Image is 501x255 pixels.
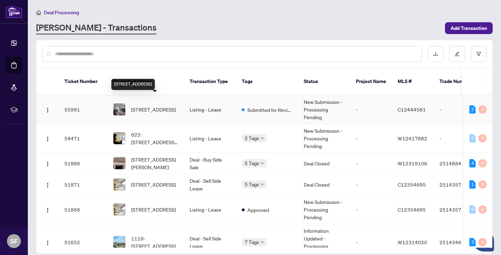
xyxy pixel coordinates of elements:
[350,153,392,174] td: -
[59,153,108,174] td: 51886
[451,23,487,34] span: Add Transaction
[261,240,264,244] span: down
[184,95,236,124] td: Listing - Lease
[131,235,178,250] span: 1119-[STREET_ADDRESS]
[478,159,487,167] div: 0
[59,68,108,95] th: Ticket Number
[469,205,476,214] div: 0
[247,206,269,214] span: Approved
[245,180,259,188] span: 5 Tags
[445,22,493,34] button: Add Transaction
[298,68,350,95] th: Status
[478,205,487,214] div: 0
[469,180,476,189] div: 1
[434,124,483,153] td: -
[113,179,125,190] img: thumbnail-img
[131,181,176,188] span: [STREET_ADDRESS]
[434,95,483,124] td: -
[298,195,350,224] td: New Submission - Processing Pending
[350,124,392,153] td: -
[398,106,426,113] span: C12444581
[434,195,483,224] td: 2514357
[42,133,53,144] button: Logo
[6,5,22,18] img: logo
[350,68,392,95] th: Project Name
[10,236,18,246] span: SF
[449,46,465,62] button: edit
[184,195,236,224] td: Listing - Lease
[108,68,184,95] th: Property Address
[398,160,427,166] span: W12319106
[131,106,176,113] span: [STREET_ADDRESS]
[42,104,53,115] button: Logo
[45,136,50,142] img: Logo
[469,105,476,114] div: 2
[392,68,434,95] th: MLS #
[434,174,483,195] td: 2514357
[478,105,487,114] div: 0
[350,95,392,124] td: -
[59,174,108,195] td: 51871
[184,153,236,174] td: Deal - Buy Side Sale
[59,195,108,224] td: 51868
[434,153,483,174] td: 2514884
[245,134,259,142] span: 2 Tags
[131,206,176,213] span: [STREET_ADDRESS]
[433,51,438,56] span: download
[478,238,487,246] div: 0
[469,134,476,142] div: 0
[398,135,427,141] span: W12417882
[471,46,487,62] button: filter
[398,206,426,213] span: C12354695
[59,124,108,153] td: 54471
[42,158,53,169] button: Logo
[350,195,392,224] td: -
[350,174,392,195] td: -
[42,237,53,248] button: Logo
[428,46,444,62] button: download
[236,68,298,95] th: Tags
[113,204,125,215] img: thumbnail-img
[261,137,264,140] span: down
[36,22,157,34] a: [PERSON_NAME] - Transactions
[478,134,487,142] div: 0
[42,204,53,215] button: Logo
[184,174,236,195] td: Deal - Sell Side Lease
[42,179,53,190] button: Logo
[113,132,125,144] img: thumbnail-img
[434,68,483,95] th: Trade Number
[398,181,426,188] span: C12354695
[469,238,476,246] div: 3
[45,240,50,246] img: Logo
[113,104,125,115] img: thumbnail-img
[469,159,476,167] div: 4
[245,159,259,167] span: 5 Tags
[113,157,125,169] img: thumbnail-img
[298,174,350,195] td: Deal Closed
[131,131,178,146] span: 622-[STREET_ADDRESS][PERSON_NAME]
[36,10,41,15] span: home
[455,51,460,56] span: edit
[184,68,236,95] th: Transaction Type
[261,162,264,165] span: down
[245,238,259,246] span: 7 Tags
[476,51,481,56] span: filter
[261,183,264,186] span: down
[45,107,50,113] img: Logo
[45,182,50,188] img: Logo
[44,9,79,16] span: Deal Processing
[398,239,427,245] span: W12314020
[131,156,178,171] span: [STREET_ADDRESS][PERSON_NAME]
[247,106,293,114] span: Submitted for Review
[111,79,155,90] div: [STREET_ADDRESS]
[45,207,50,213] img: Logo
[298,95,350,124] td: New Submission - Processing Pending
[184,124,236,153] td: Listing - Lease
[478,180,487,189] div: 0
[298,124,350,153] td: New Submission - Processing Pending
[113,236,125,248] img: thumbnail-img
[298,153,350,174] td: Deal Closed
[45,161,50,167] img: Logo
[59,95,108,124] td: 55991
